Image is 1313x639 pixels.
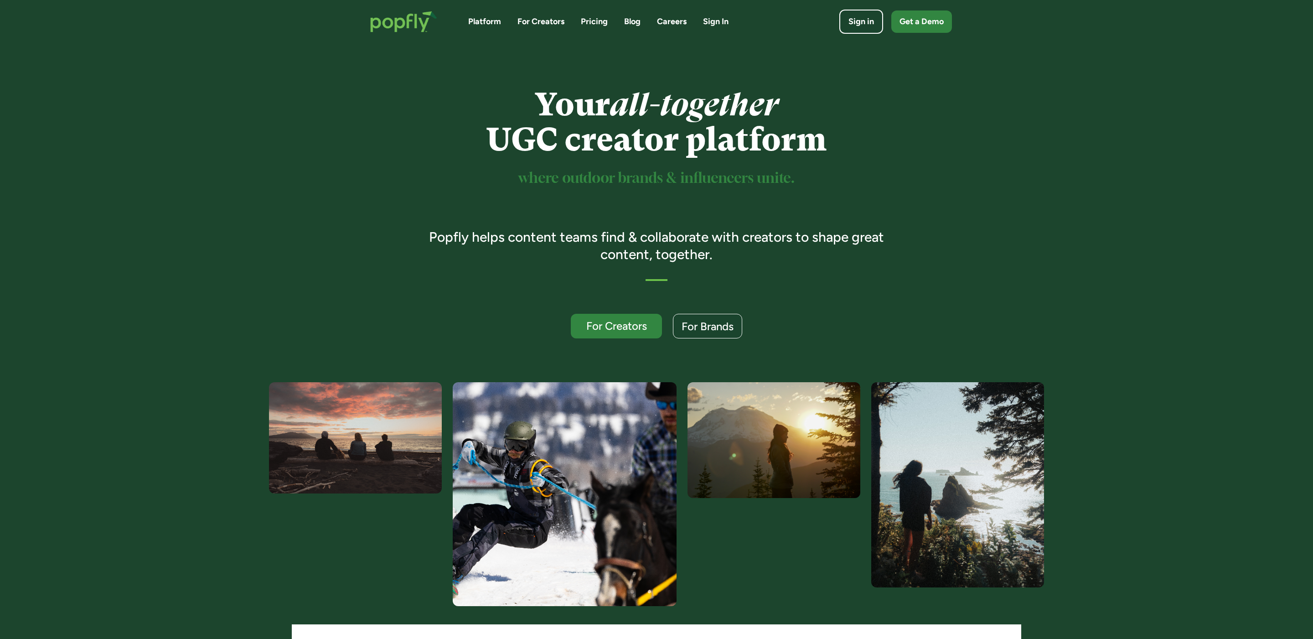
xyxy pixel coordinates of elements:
[581,16,608,27] a: Pricing
[899,16,944,27] div: Get a Demo
[624,16,641,27] a: Blog
[571,314,662,338] a: For Creators
[657,16,687,27] a: Careers
[517,16,564,27] a: For Creators
[518,171,795,186] sup: where outdoor brands & influencers unite.
[703,16,729,27] a: Sign In
[891,10,952,33] a: Get a Demo
[610,86,778,123] em: all-together
[839,10,883,34] a: Sign in
[579,320,654,332] div: For Creators
[673,314,742,338] a: For Brands
[416,87,897,157] h1: Your UGC creator platform
[361,2,446,42] a: home
[416,229,897,263] h3: Popfly helps content teams find & collaborate with creators to shape great content, together.
[848,16,874,27] div: Sign in
[468,16,501,27] a: Platform
[682,321,734,332] div: For Brands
